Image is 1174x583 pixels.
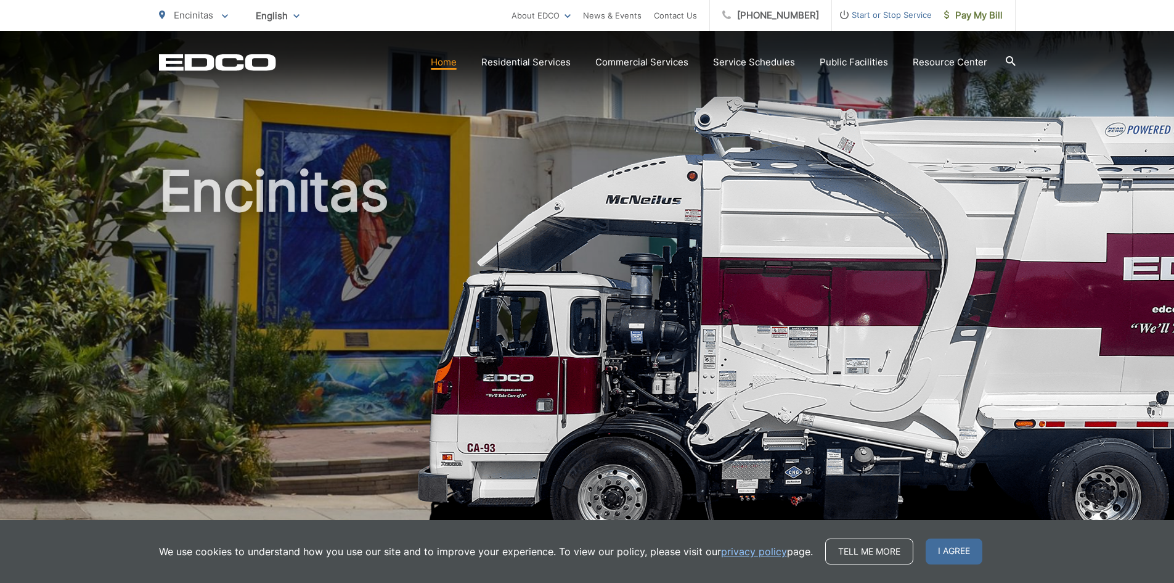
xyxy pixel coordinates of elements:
a: About EDCO [512,8,571,23]
a: Home [431,55,457,70]
span: Pay My Bill [944,8,1003,23]
a: News & Events [583,8,642,23]
a: privacy policy [721,544,787,559]
a: Residential Services [481,55,571,70]
a: Public Facilities [820,55,888,70]
span: English [247,5,309,27]
a: Service Schedules [713,55,795,70]
span: I agree [926,539,982,564]
a: Tell me more [825,539,913,564]
a: EDCD logo. Return to the homepage. [159,54,276,71]
h1: Encinitas [159,160,1016,551]
p: We use cookies to understand how you use our site and to improve your experience. To view our pol... [159,544,813,559]
a: Contact Us [654,8,697,23]
a: Commercial Services [595,55,688,70]
span: Encinitas [174,9,213,21]
a: Resource Center [913,55,987,70]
